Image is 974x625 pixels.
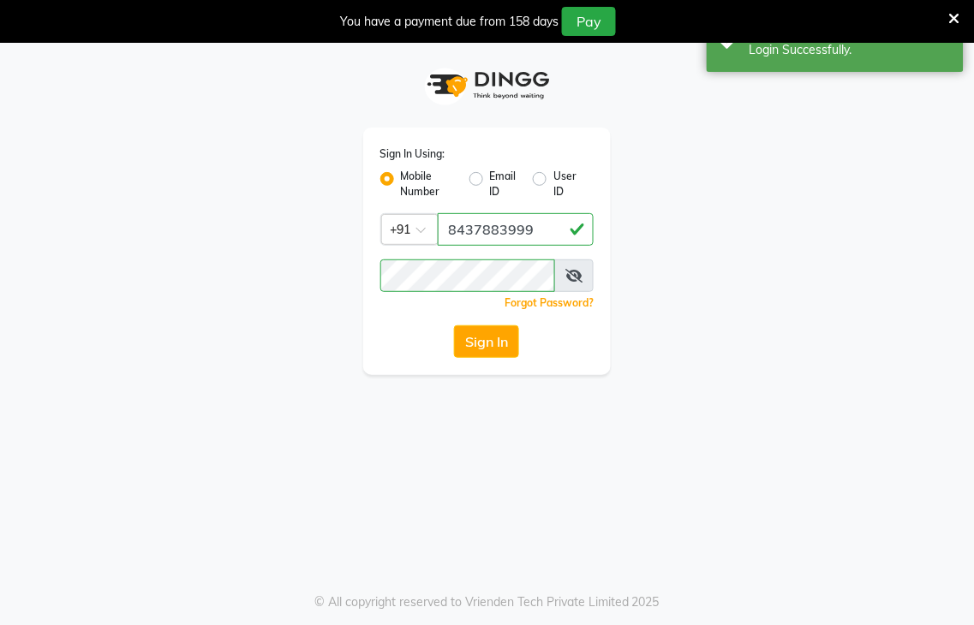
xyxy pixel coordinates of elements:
img: logo1.svg [418,60,555,110]
input: Username [438,213,595,246]
div: Login Successfully. [750,41,951,59]
label: Email ID [490,169,519,199]
label: Sign In Using: [380,146,445,162]
div: You have a payment due from 158 days [340,13,559,31]
button: Sign In [454,325,519,358]
a: Forgot Password? [505,296,594,309]
button: Pay [562,7,616,36]
label: Mobile Number [401,169,456,199]
label: User ID [553,169,580,199]
input: Username [380,259,556,292]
